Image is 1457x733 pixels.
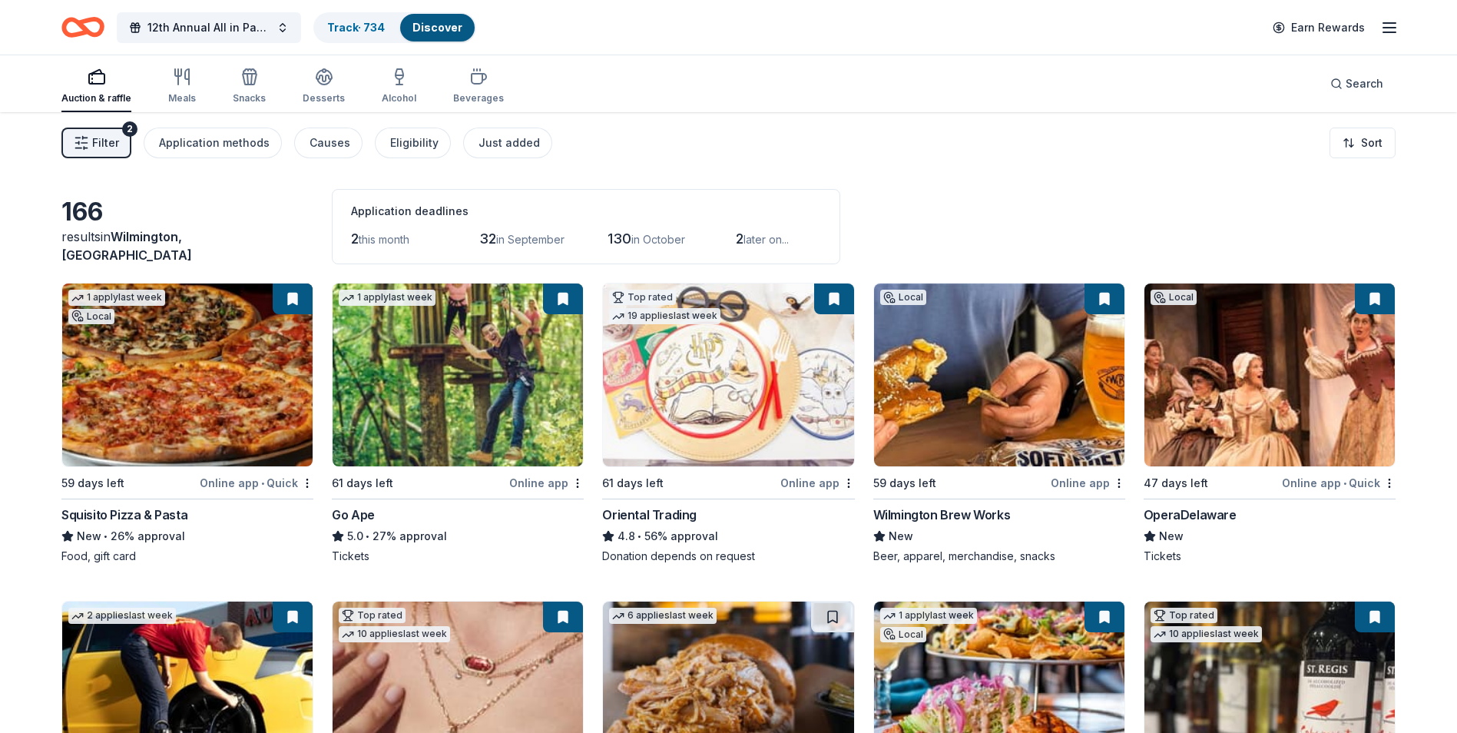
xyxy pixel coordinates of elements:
[880,608,977,624] div: 1 apply last week
[1051,473,1125,493] div: Online app
[147,18,270,37] span: 12th Annual All in Paddle Raffle
[873,506,1011,524] div: Wilmington Brew Works
[61,128,131,158] button: Filter2
[327,21,385,34] a: Track· 734
[382,92,416,104] div: Alcohol
[122,121,137,137] div: 2
[68,608,176,624] div: 2 applies last week
[609,608,717,624] div: 6 applies last week
[313,12,476,43] button: Track· 734Discover
[603,284,853,466] img: Image for Oriental Trading
[200,473,313,493] div: Online app Quick
[1159,527,1184,546] span: New
[880,627,926,642] div: Local
[873,283,1125,564] a: Image for Wilmington Brew WorksLocal59 days leftOnline appWilmington Brew WorksNewBeer, apparel, ...
[509,473,584,493] div: Online app
[68,309,114,324] div: Local
[159,134,270,152] div: Application methods
[261,477,264,489] span: •
[117,12,301,43] button: 12th Annual All in Paddle Raffle
[347,527,363,546] span: 5.0
[168,92,196,104] div: Meals
[880,290,926,305] div: Local
[333,284,583,466] img: Image for Go Ape
[168,61,196,112] button: Meals
[61,61,131,112] button: Auction & raffle
[889,527,913,546] span: New
[1144,283,1396,564] a: Image for OperaDelawareLocal47 days leftOnline app•QuickOperaDelawareNewTickets
[496,233,565,246] span: in September
[61,549,313,564] div: Food, gift card
[61,527,313,546] div: 26% approval
[61,197,313,227] div: 166
[609,290,676,305] div: Top rated
[780,473,855,493] div: Online app
[92,134,119,152] span: Filter
[1151,626,1262,642] div: 10 applies last week
[104,530,108,542] span: •
[61,506,187,524] div: Squisito Pizza & Pasta
[233,61,266,112] button: Snacks
[303,92,345,104] div: Desserts
[61,474,124,493] div: 59 days left
[453,61,504,112] button: Beverages
[1330,128,1396,158] button: Sort
[743,233,789,246] span: later on...
[638,530,642,542] span: •
[339,290,435,306] div: 1 apply last week
[602,283,854,564] a: Image for Oriental TradingTop rated19 applieslast week61 days leftOnline appOriental Trading4.8•5...
[310,134,350,152] div: Causes
[1263,14,1374,41] a: Earn Rewards
[62,284,313,466] img: Image for Squisito Pizza & Pasta
[736,231,743,247] span: 2
[332,549,584,564] div: Tickets
[351,231,359,247] span: 2
[303,61,345,112] button: Desserts
[1144,506,1237,524] div: OperaDelaware
[144,128,282,158] button: Application methods
[233,92,266,104] div: Snacks
[68,290,165,306] div: 1 apply last week
[1361,134,1382,152] span: Sort
[873,549,1125,564] div: Beer, apparel, merchandise, snacks
[874,284,1124,466] img: Image for Wilmington Brew Works
[1346,75,1383,93] span: Search
[61,92,131,104] div: Auction & raffle
[1282,473,1396,493] div: Online app Quick
[61,9,104,45] a: Home
[61,229,192,263] span: Wilmington, [GEOGRAPHIC_DATA]
[873,474,936,493] div: 59 days left
[602,474,664,493] div: 61 days left
[390,134,439,152] div: Eligibility
[366,530,370,542] span: •
[375,128,451,158] button: Eligibility
[602,549,854,564] div: Donation depends on request
[332,527,584,546] div: 27% approval
[382,61,416,112] button: Alcohol
[1144,474,1208,493] div: 47 days left
[332,506,375,524] div: Go Ape
[339,608,406,623] div: Top rated
[1151,290,1197,305] div: Local
[1343,477,1346,489] span: •
[61,283,313,564] a: Image for Squisito Pizza & Pasta1 applylast weekLocal59 days leftOnline app•QuickSquisito Pizza &...
[1144,284,1395,466] img: Image for OperaDelaware
[359,233,409,246] span: this month
[351,202,821,221] div: Application deadlines
[1144,549,1396,564] div: Tickets
[61,229,192,263] span: in
[339,626,450,642] div: 10 applies last week
[453,92,504,104] div: Beverages
[1318,68,1396,99] button: Search
[332,283,584,564] a: Image for Go Ape1 applylast week61 days leftOnline appGo Ape5.0•27% approvalTickets
[602,506,697,524] div: Oriental Trading
[608,231,631,247] span: 130
[1151,608,1217,623] div: Top rated
[294,128,363,158] button: Causes
[618,527,635,546] span: 4.8
[463,128,552,158] button: Just added
[77,527,101,546] span: New
[61,227,313,264] div: results
[478,134,540,152] div: Just added
[631,233,685,246] span: in October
